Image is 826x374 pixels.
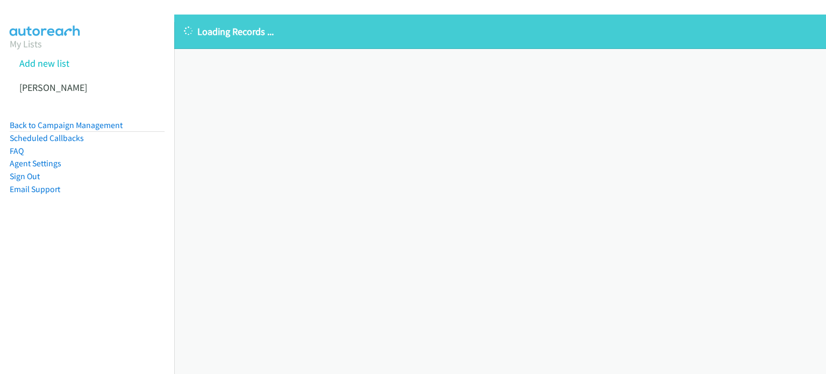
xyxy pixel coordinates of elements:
a: FAQ [10,146,24,156]
a: My Lists [10,38,42,50]
a: Sign Out [10,171,40,181]
p: Loading Records ... [184,24,816,39]
a: Scheduled Callbacks [10,133,84,143]
a: [PERSON_NAME] [19,81,87,94]
a: Back to Campaign Management [10,120,123,130]
a: Add new list [19,57,69,69]
a: Agent Settings [10,158,61,168]
a: Email Support [10,184,60,194]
